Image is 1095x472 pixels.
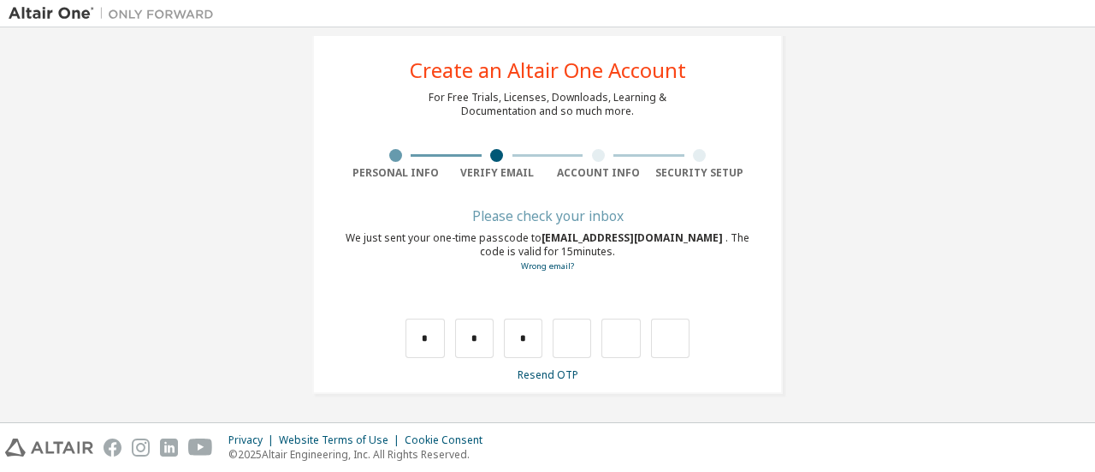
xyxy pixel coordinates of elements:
[132,439,150,457] img: instagram.svg
[5,439,93,457] img: altair_logo.svg
[542,230,725,245] span: [EMAIL_ADDRESS][DOMAIN_NAME]
[649,166,751,180] div: Security Setup
[518,367,578,382] a: Resend OTP
[447,166,548,180] div: Verify Email
[429,91,666,118] div: For Free Trials, Licenses, Downloads, Learning & Documentation and so much more.
[279,433,405,447] div: Website Terms of Use
[521,260,574,272] a: Go back to the registration form
[345,211,750,221] div: Please check your inbox
[228,447,493,462] p: © 2025 Altair Engineering, Inc. All Rights Reserved.
[188,439,213,457] img: youtube.svg
[547,166,649,180] div: Account Info
[345,166,447,180] div: Personal Info
[410,60,686,81] div: Create an Altair One Account
[228,433,279,447] div: Privacy
[104,439,121,457] img: facebook.svg
[160,439,178,457] img: linkedin.svg
[345,231,750,273] div: We just sent your one-time passcode to . The code is valid for 15 minutes.
[405,433,493,447] div: Cookie Consent
[9,5,222,22] img: Altair One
